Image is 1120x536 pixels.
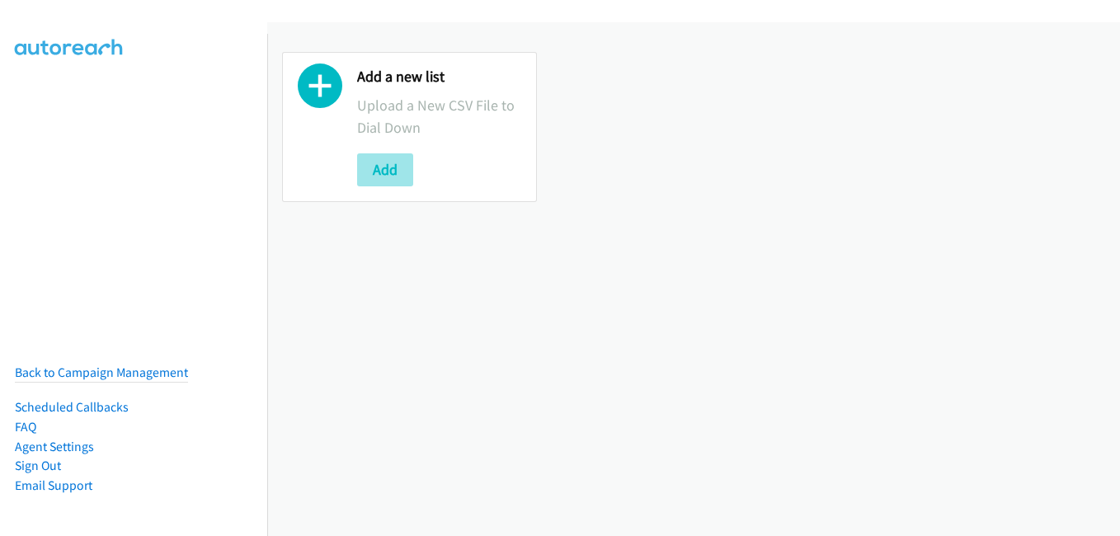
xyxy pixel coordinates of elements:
button: Add [357,153,413,186]
p: Upload a New CSV File to Dial Down [357,94,521,139]
h2: Add a new list [357,68,521,87]
a: Back to Campaign Management [15,364,188,380]
a: Scheduled Callbacks [15,399,129,415]
a: FAQ [15,419,36,435]
a: Sign Out [15,458,61,473]
a: Email Support [15,477,92,493]
a: Agent Settings [15,439,94,454]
